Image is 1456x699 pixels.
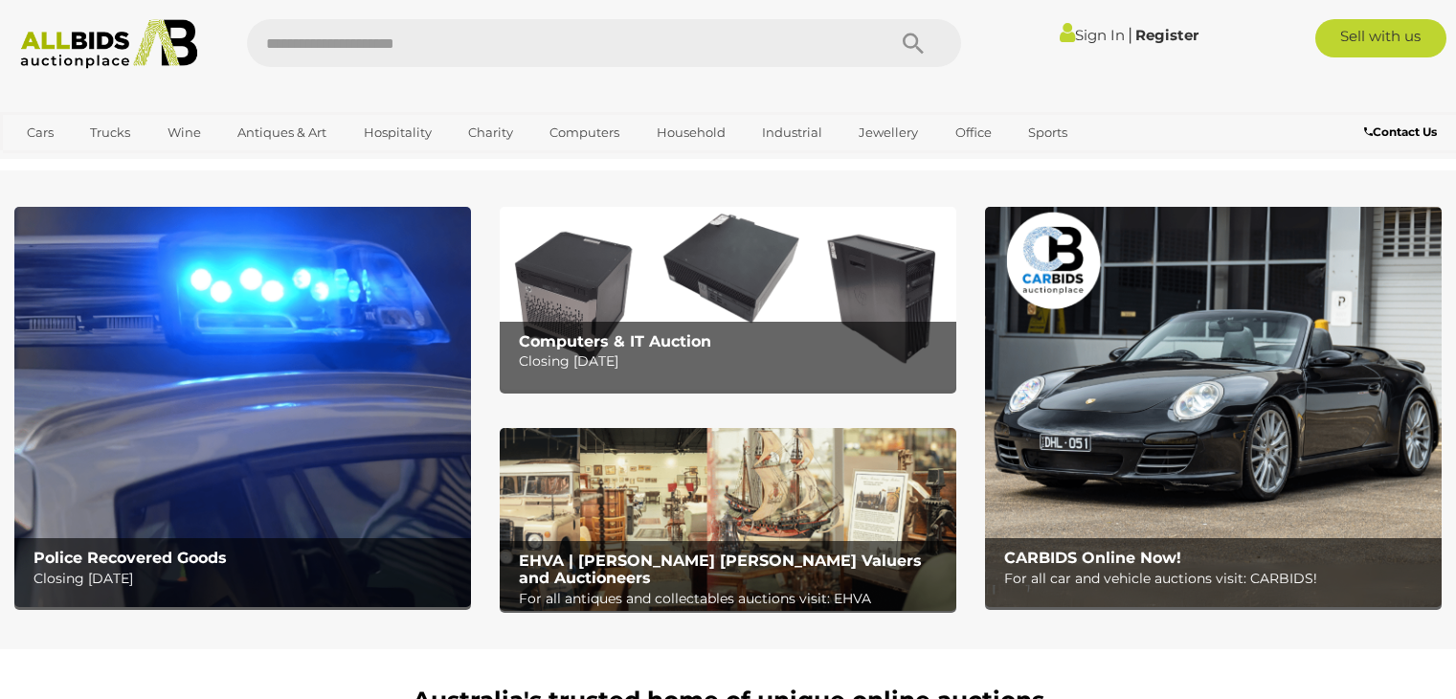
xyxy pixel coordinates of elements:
[11,19,208,69] img: Allbids.com.au
[78,117,143,148] a: Trucks
[225,117,339,148] a: Antiques & Art
[155,117,213,148] a: Wine
[34,549,227,567] b: Police Recovered Goods
[985,207,1442,607] a: CARBIDS Online Now! CARBIDS Online Now! For all car and vehicle auctions visit: CARBIDS!
[519,332,711,350] b: Computers & IT Auction
[519,349,947,373] p: Closing [DATE]
[500,428,956,611] a: EHVA | Evans Hastings Valuers and Auctioneers EHVA | [PERSON_NAME] [PERSON_NAME] Valuers and Auct...
[14,117,66,148] a: Cars
[537,117,632,148] a: Computers
[1364,122,1442,143] a: Contact Us
[750,117,835,148] a: Industrial
[1315,19,1446,57] a: Sell with us
[1016,117,1080,148] a: Sports
[1060,26,1125,44] a: Sign In
[985,207,1442,607] img: CARBIDS Online Now!
[14,207,471,607] img: Police Recovered Goods
[500,207,956,390] img: Computers & IT Auction
[351,117,444,148] a: Hospitality
[1004,549,1181,567] b: CARBIDS Online Now!
[34,567,461,591] p: Closing [DATE]
[456,117,526,148] a: Charity
[846,117,930,148] a: Jewellery
[1004,567,1432,591] p: For all car and vehicle auctions visit: CARBIDS!
[644,117,738,148] a: Household
[1128,24,1132,45] span: |
[14,148,175,180] a: [GEOGRAPHIC_DATA]
[500,428,956,611] img: EHVA | Evans Hastings Valuers and Auctioneers
[1364,124,1437,139] b: Contact Us
[519,587,947,611] p: For all antiques and collectables auctions visit: EHVA
[519,552,922,587] b: EHVA | [PERSON_NAME] [PERSON_NAME] Valuers and Auctioneers
[1135,26,1198,44] a: Register
[500,207,956,390] a: Computers & IT Auction Computers & IT Auction Closing [DATE]
[14,207,471,607] a: Police Recovered Goods Police Recovered Goods Closing [DATE]
[865,19,961,67] button: Search
[943,117,1004,148] a: Office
